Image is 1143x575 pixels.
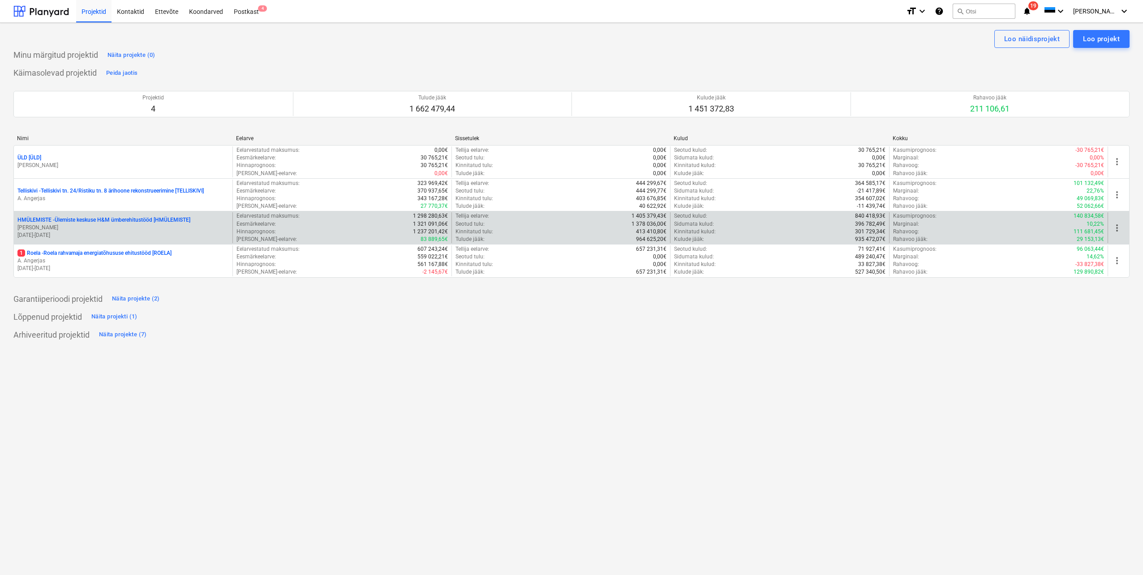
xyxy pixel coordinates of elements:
[855,228,885,236] p: 301 729,34€
[17,249,172,257] p: Roela - Roela rahvamaja energiatõhususe ehitustööd [ROELA]
[1077,202,1104,210] p: 52 062,66€
[858,261,885,268] p: 33 827,38€
[17,162,229,169] p: [PERSON_NAME]
[893,162,919,169] p: Rahavoog :
[1112,189,1122,200] span: more_vert
[455,220,485,228] p: Seotud tulu :
[906,6,917,17] i: format_size
[236,187,276,195] p: Eesmärkeelarve :
[893,253,919,261] p: Marginaal :
[893,228,919,236] p: Rahavoog :
[1112,156,1122,167] span: more_vert
[953,4,1015,19] button: Otsi
[455,253,485,261] p: Seotud tulu :
[455,170,485,177] p: Tulude jääk :
[674,253,714,261] p: Sidumata kulud :
[455,135,667,142] div: Sissetulek
[636,195,666,202] p: 403 676,85€
[674,170,704,177] p: Kulude jääk :
[674,228,716,236] p: Kinnitatud kulud :
[674,261,716,268] p: Kinnitatud kulud :
[674,245,707,253] p: Seotud kulud :
[17,257,229,265] p: A. Angerjas
[17,135,229,142] div: Nimi
[1075,162,1104,169] p: -30 765,21€
[674,202,704,210] p: Kulude jääk :
[632,220,666,228] p: 1 378 036,00€
[632,212,666,220] p: 1 405 379,43€
[107,50,155,60] div: Näita projekte (0)
[653,261,666,268] p: 0,00€
[417,180,448,187] p: 323 969,42€
[639,202,666,210] p: 40 622,92€
[855,212,885,220] p: 840 418,93€
[421,202,448,210] p: 27 770,37€
[236,245,300,253] p: Eelarvestatud maksumus :
[636,228,666,236] p: 413 410,80€
[957,8,964,15] span: search
[236,146,300,154] p: Eelarvestatud maksumus :
[17,224,229,232] p: [PERSON_NAME]
[236,162,276,169] p: Hinnaprognoos :
[455,162,493,169] p: Kinnitatud tulu :
[893,154,919,162] p: Marginaal :
[893,180,937,187] p: Kasumiprognoos :
[653,162,666,169] p: 0,00€
[455,268,485,276] p: Tulude jääk :
[106,68,138,78] div: Peida jaotis
[1028,1,1038,10] span: 19
[1074,268,1104,276] p: 129 890,82€
[236,212,300,220] p: Eelarvestatud maksumus :
[893,220,919,228] p: Marginaal :
[1112,255,1122,266] span: more_vert
[17,154,41,162] p: ÜLD [ÜLD]
[455,261,493,268] p: Kinnitatud tulu :
[455,187,485,195] p: Seotud tulu :
[893,212,937,220] p: Kasumiprognoos :
[1074,180,1104,187] p: 101 132,49€
[674,236,704,243] p: Kulude jääk :
[422,268,448,276] p: -2 145,67€
[636,236,666,243] p: 964 625,20€
[857,187,885,195] p: -21 417,89€
[455,228,493,236] p: Kinnitatud tulu :
[417,195,448,202] p: 343 167,28€
[421,236,448,243] p: 83 889,65€
[994,30,1070,48] button: Loo näidisprojekt
[421,162,448,169] p: 30 765,21€
[13,68,97,78] p: Käimasolevad projektid
[236,220,276,228] p: Eesmärkeelarve :
[17,154,229,169] div: ÜLD [ÜLD][PERSON_NAME]
[893,187,919,195] p: Marginaal :
[1004,33,1060,45] div: Loo näidisprojekt
[893,268,928,276] p: Rahavoo jääk :
[99,330,147,340] div: Näita projekte (7)
[674,187,714,195] p: Sidumata kulud :
[893,135,1104,142] div: Kokku
[110,292,162,306] button: Näita projekte (2)
[1075,261,1104,268] p: -33 827,38€
[1087,220,1104,228] p: 10,22%
[674,146,707,154] p: Seotud kulud :
[1073,8,1118,15] span: [PERSON_NAME]
[104,66,140,80] button: Peida jaotis
[855,220,885,228] p: 396 782,49€
[13,330,90,340] p: Arhiveeritud projektid
[421,154,448,162] p: 30 765,21€
[636,268,666,276] p: 657 231,31€
[1091,170,1104,177] p: 0,00€
[1119,6,1130,17] i: keyboard_arrow_down
[855,195,885,202] p: 354 607,02€
[13,50,98,60] p: Minu märgitud projektid
[636,245,666,253] p: 657 231,31€
[434,146,448,154] p: 0,00€
[17,249,229,272] div: 1Roela -Roela rahvamaja energiatõhususe ehitustööd [ROELA]A. Angerjas[DATE]-[DATE]
[417,253,448,261] p: 559 022,21€
[142,103,164,114] p: 4
[236,228,276,236] p: Hinnaprognoos :
[893,261,919,268] p: Rahavoog :
[674,220,714,228] p: Sidumata kulud :
[858,162,885,169] p: 30 765,21€
[872,170,885,177] p: 0,00€
[417,261,448,268] p: 561 167,88€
